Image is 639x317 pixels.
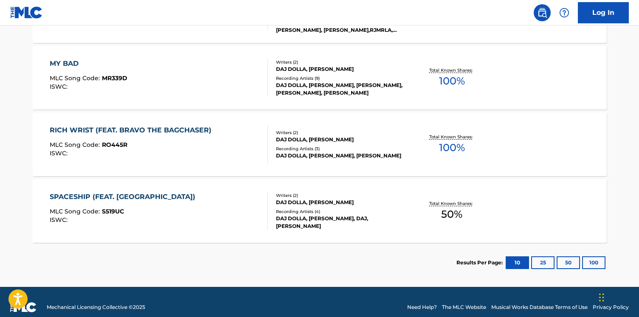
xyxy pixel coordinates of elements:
div: DAJ DOLLA, [PERSON_NAME] [276,65,404,73]
img: help [559,8,569,18]
div: Recording Artists ( 3 ) [276,146,404,152]
p: Total Known Shares: [429,67,475,73]
a: RICH WRIST (FEAT. BRAVO THE BAGCHASER)MLC Song Code:RO445RISWC:Writers (2)DAJ DOLLA, [PERSON_NAME... [33,112,607,176]
span: S519UC [102,208,124,215]
a: Musical Works Database Terms of Use [491,303,588,311]
p: Total Known Shares: [429,134,475,140]
span: 100 % [439,73,465,89]
span: ISWC : [50,216,70,224]
span: ISWC : [50,83,70,90]
div: Writers ( 2 ) [276,129,404,136]
span: Mechanical Licensing Collective © 2025 [47,303,145,311]
div: DAJ DOLLA, [PERSON_NAME], [PERSON_NAME], [PERSON_NAME], [PERSON_NAME] [276,81,404,97]
button: 100 [582,256,605,269]
div: DAJ DOLLA, [PERSON_NAME] [276,199,404,206]
div: RICH WRIST (FEAT. BRAVO THE BAGCHASER) [50,125,216,135]
div: Recording Artists ( 9 ) [276,75,404,81]
span: MLC Song Code : [50,74,102,82]
div: MY BAD [50,59,127,69]
div: Writers ( 2 ) [276,192,404,199]
div: Help [556,4,573,21]
div: Recording Artists ( 4 ) [276,208,404,215]
span: MR339D [102,74,127,82]
a: Need Help? [407,303,437,311]
a: SPACESHIP (FEAT. [GEOGRAPHIC_DATA])MLC Song Code:S519UCISWC:Writers (2)DAJ DOLLA, [PERSON_NAME]Re... [33,179,607,243]
img: logo [10,302,37,312]
button: 50 [557,256,580,269]
div: Widget chat [597,276,639,317]
span: RO445R [102,141,127,149]
a: Privacy Policy [593,303,629,311]
button: 10 [506,256,529,269]
button: 25 [531,256,555,269]
div: LIL [PERSON_NAME]|RJMRLA|DAJ DOLLA|[PERSON_NAME], [PERSON_NAME],RJMRLA,[GEOGRAPHIC_DATA],[PERSON_... [276,19,404,34]
div: DAJ DOLLA, [PERSON_NAME], DAJ, [PERSON_NAME] [276,215,404,230]
span: MLC Song Code : [50,141,102,149]
a: Log In [578,2,629,23]
div: DAJ DOLLA, [PERSON_NAME] [276,136,404,143]
p: Total Known Shares: [429,200,475,207]
a: Public Search [534,4,551,21]
iframe: Chat Widget [597,276,639,317]
div: DAJ DOLLA, [PERSON_NAME], [PERSON_NAME] [276,152,404,160]
div: Trascina [599,285,604,310]
span: MLC Song Code : [50,208,102,215]
span: 50 % [441,207,462,222]
div: SPACESHIP (FEAT. [GEOGRAPHIC_DATA]) [50,192,200,202]
div: Writers ( 2 ) [276,59,404,65]
span: 100 % [439,140,465,155]
span: ISWC : [50,149,70,157]
img: search [537,8,547,18]
a: The MLC Website [442,303,486,311]
img: MLC Logo [10,6,43,19]
p: Results Per Page: [456,259,505,267]
a: MY BADMLC Song Code:MR339DISWC:Writers (2)DAJ DOLLA, [PERSON_NAME]Recording Artists (9)DAJ DOLLA,... [33,46,607,109]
